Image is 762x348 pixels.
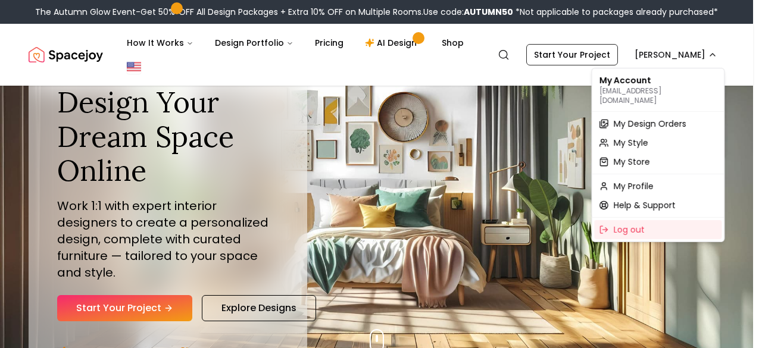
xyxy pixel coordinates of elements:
[613,180,653,192] span: My Profile
[591,68,724,242] div: [PERSON_NAME]
[594,133,722,152] a: My Style
[594,196,722,215] a: Help & Support
[594,152,722,171] a: My Store
[599,86,717,105] p: [EMAIL_ADDRESS][DOMAIN_NAME]
[613,224,644,236] span: Log out
[613,199,675,211] span: Help & Support
[613,137,648,149] span: My Style
[594,71,722,109] div: My Account
[613,156,649,168] span: My Store
[613,118,686,130] span: My Design Orders
[594,114,722,133] a: My Design Orders
[594,177,722,196] a: My Profile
